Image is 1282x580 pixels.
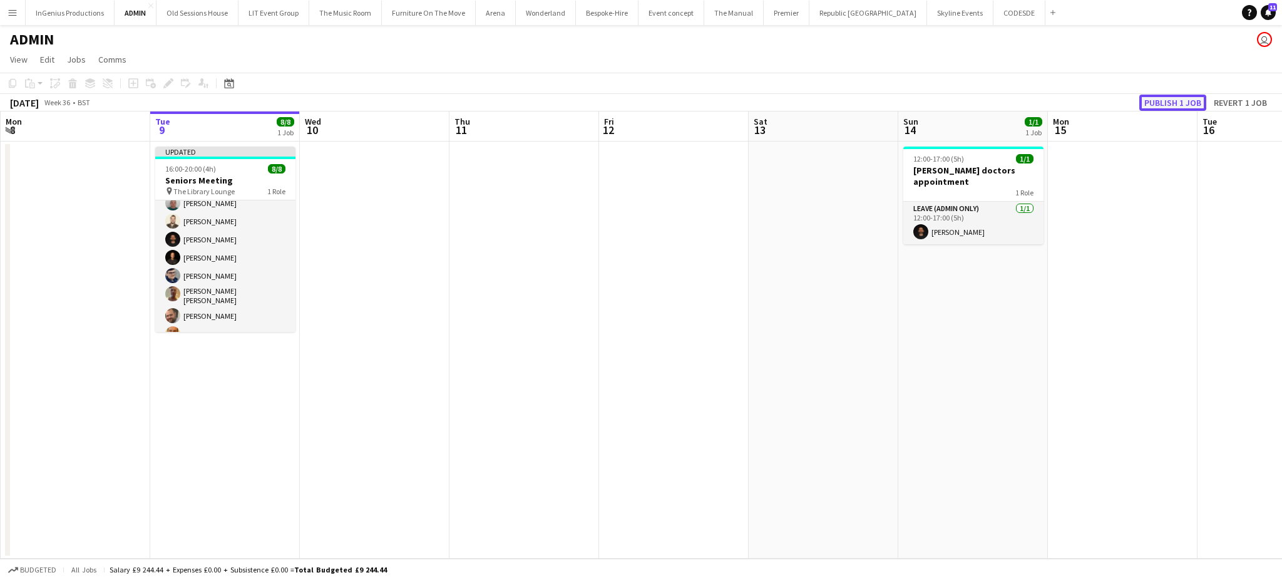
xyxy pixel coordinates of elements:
[454,116,470,127] span: Thu
[305,116,321,127] span: Wed
[26,1,115,25] button: InGenius Productions
[238,1,309,25] button: LIT Event Group
[98,54,126,65] span: Comms
[638,1,704,25] button: Event concept
[602,123,614,137] span: 12
[10,96,39,109] div: [DATE]
[309,1,382,25] button: The Music Room
[277,117,294,127] span: 8/8
[10,54,28,65] span: View
[62,51,91,68] a: Jobs
[4,123,22,137] span: 8
[165,164,216,173] span: 16:00-20:00 (4h)
[764,1,809,25] button: Premier
[809,1,927,25] button: Republic [GEOGRAPHIC_DATA]
[155,147,295,332] app-job-card: Updated16:00-20:00 (4h)8/8Seniors Meeting The Library Lounge1 Rolez-Admin Work8/816:00-20:00 (4h)...
[268,164,285,173] span: 8/8
[155,173,295,346] app-card-role: z-Admin Work8/816:00-20:00 (4h)[PERSON_NAME][PERSON_NAME][PERSON_NAME][PERSON_NAME][PERSON_NAME][...
[153,123,170,137] span: 9
[576,1,638,25] button: Bespoke-Hire
[303,123,321,137] span: 10
[69,565,99,574] span: All jobs
[1015,188,1033,197] span: 1 Role
[110,565,387,574] div: Salary £9 244.44 + Expenses £0.00 + Subsistence £0.00 =
[1257,32,1272,47] app-user-avatar: Andrew Boatright
[155,116,170,127] span: Tue
[155,175,295,186] h3: Seniors Meeting
[453,123,470,137] span: 11
[1139,95,1206,111] button: Publish 1 job
[903,116,918,127] span: Sun
[903,165,1044,187] h3: [PERSON_NAME] doctors appointment
[10,30,54,49] h1: ADMIN
[516,1,576,25] button: Wonderland
[913,154,964,163] span: 12:00-17:00 (5h)
[903,202,1044,244] app-card-role: Leave (admin only)1/112:00-17:00 (5h)[PERSON_NAME]
[267,187,285,196] span: 1 Role
[1203,116,1217,127] span: Tue
[927,1,993,25] button: Skyline Events
[93,51,131,68] a: Comms
[115,1,156,25] button: ADMIN
[754,116,767,127] span: Sat
[604,116,614,127] span: Fri
[294,565,387,574] span: Total Budgeted £9 244.44
[156,1,238,25] button: Old Sessions House
[1025,117,1042,127] span: 1/1
[67,54,86,65] span: Jobs
[5,51,33,68] a: View
[1209,95,1272,111] button: Revert 1 job
[382,1,476,25] button: Furniture On The Move
[6,563,58,577] button: Budgeted
[752,123,767,137] span: 13
[1201,123,1217,137] span: 16
[1053,116,1069,127] span: Mon
[155,147,295,157] div: Updated
[173,187,235,196] span: The Library Lounge
[41,98,73,107] span: Week 36
[1016,154,1033,163] span: 1/1
[78,98,90,107] div: BST
[277,128,294,137] div: 1 Job
[35,51,59,68] a: Edit
[1268,3,1277,11] span: 11
[901,123,918,137] span: 14
[1051,123,1069,137] span: 15
[1025,128,1042,137] div: 1 Job
[6,116,22,127] span: Mon
[476,1,516,25] button: Arena
[903,147,1044,244] app-job-card: 12:00-17:00 (5h)1/1[PERSON_NAME] doctors appointment1 RoleLeave (admin only)1/112:00-17:00 (5h)[P...
[40,54,54,65] span: Edit
[20,566,56,574] span: Budgeted
[1261,5,1276,20] a: 11
[993,1,1045,25] button: CODESDE
[704,1,764,25] button: The Manual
